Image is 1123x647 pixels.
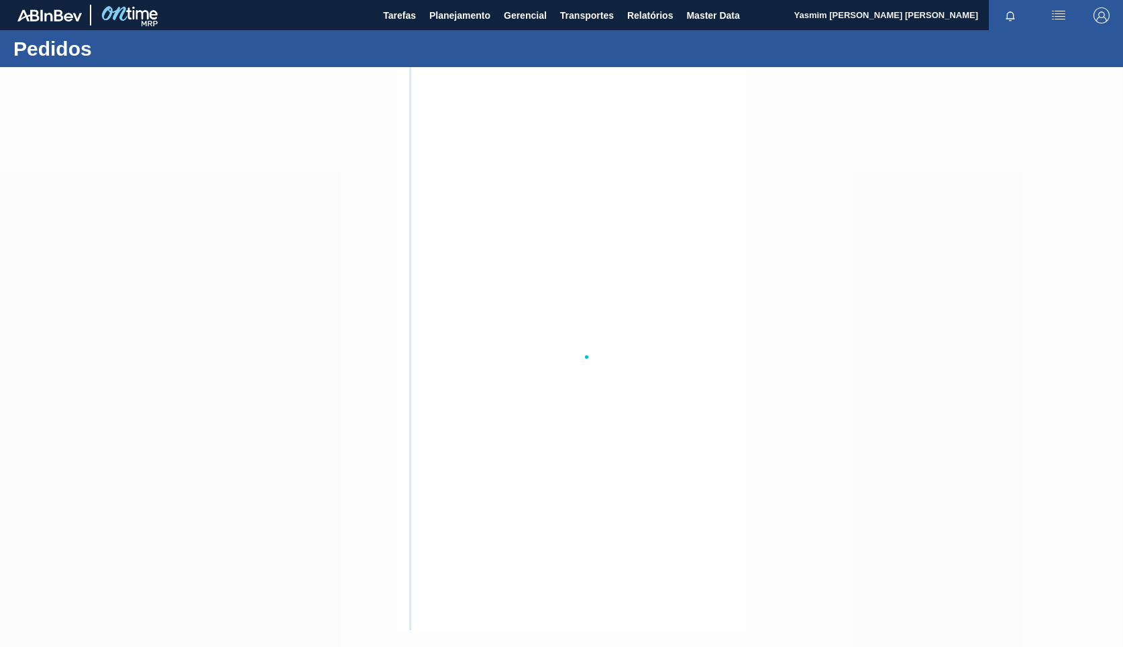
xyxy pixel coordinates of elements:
span: Master Data [686,7,739,23]
img: userActions [1051,7,1067,23]
span: Gerencial [504,7,547,23]
img: Logout [1093,7,1110,23]
span: Planejamento [429,7,490,23]
span: Tarefas [383,7,416,23]
button: Notificações [989,6,1032,25]
span: Transportes [560,7,614,23]
h1: Pedidos [13,41,252,56]
img: TNhmsLtSVTkK8tSr43FrP2fwEKptu5GPRR3wAAAABJRU5ErkJggg== [17,9,82,21]
span: Relatórios [627,7,673,23]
